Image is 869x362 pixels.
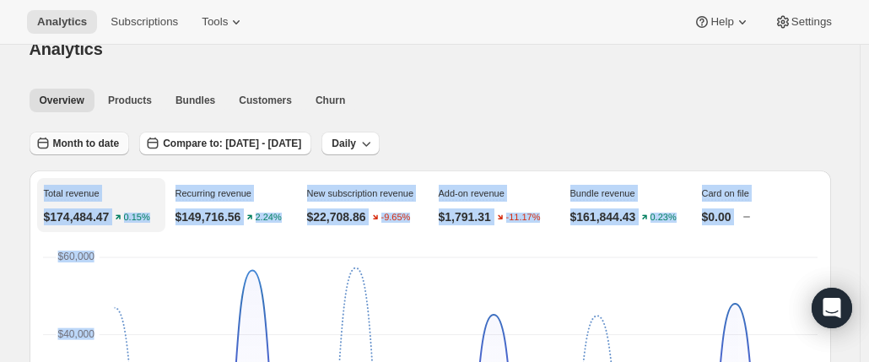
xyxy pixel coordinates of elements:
span: Products [108,94,152,107]
span: New subscription revenue [307,188,414,198]
text: $40,000 [57,328,94,340]
text: $60,000 [57,251,94,262]
span: Bundles [175,94,215,107]
span: Daily [332,137,356,150]
text: 2.24% [256,213,282,223]
span: Overview [40,94,84,107]
button: Analytics [27,10,97,34]
div: Open Intercom Messenger [812,288,852,328]
span: Analytics [30,40,103,58]
button: Settings [764,10,842,34]
span: Help [710,15,733,29]
span: Churn [316,94,345,107]
text: 0.23% [650,213,677,223]
span: Bundle revenue [570,188,635,198]
button: Compare to: [DATE] - [DATE] [139,132,311,155]
p: $22,708.86 [307,208,366,225]
button: Help [683,10,760,34]
span: Customers [239,94,292,107]
p: $149,716.56 [175,208,241,225]
button: Month to date [30,132,130,155]
text: -9.65% [381,213,410,223]
p: $0.00 [702,208,731,225]
span: Compare to: [DATE] - [DATE] [163,137,301,150]
p: $174,484.47 [44,208,110,225]
span: Card on file [702,188,749,198]
text: -11.17% [505,213,540,223]
span: Month to date [53,137,120,150]
text: 0.15% [124,213,150,223]
span: Add-on revenue [439,188,505,198]
span: Tools [202,15,228,29]
button: Daily [321,132,380,155]
span: Total revenue [44,188,100,198]
span: Subscriptions [111,15,178,29]
span: Recurring revenue [175,188,252,198]
span: Settings [791,15,832,29]
button: Tools [192,10,255,34]
span: Analytics [37,15,87,29]
p: $161,844.43 [570,208,636,225]
button: Subscriptions [100,10,188,34]
p: $1,791.31 [439,208,491,225]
